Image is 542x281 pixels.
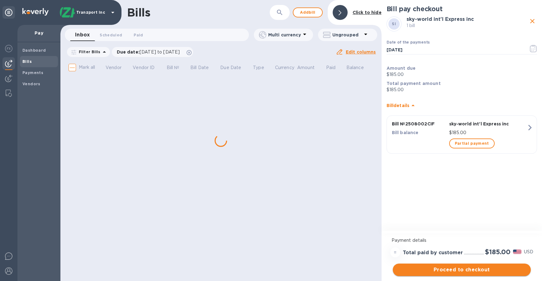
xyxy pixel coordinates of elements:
[22,8,49,16] img: Logo
[398,266,526,274] span: Proceed to checkout
[346,64,372,71] span: Balance
[253,64,264,71] p: Type
[22,70,43,75] b: Payments
[387,87,537,93] p: $185.00
[387,103,409,108] b: Bill details
[387,41,430,44] label: Date of the payments
[513,250,521,254] img: USD
[485,248,511,256] h2: $185.00
[346,64,364,71] p: Balance
[387,5,537,13] h2: Bill pay checkout
[275,64,294,71] p: Currency
[190,64,217,71] span: Bill Date
[76,49,101,54] p: Filter Bills
[528,16,537,26] button: close
[390,247,400,257] div: =
[22,48,46,53] b: Dashboard
[392,237,532,244] p: Payment details
[220,64,241,71] p: Due Date
[75,30,90,39] span: Inbox
[449,121,527,127] p: sky-world int'l Express inc
[332,32,362,38] p: Ungrouped
[22,82,40,86] b: Vendors
[455,140,489,147] span: Partial payment
[117,49,183,55] p: Due date :
[2,6,15,19] div: Unpin categories
[387,66,416,71] b: Amount due
[326,64,344,71] span: Paid
[293,7,323,17] button: Addbill
[190,64,209,71] p: Bill Date
[449,138,495,148] button: Partial payment
[353,10,382,15] b: Click to hide
[133,64,155,71] p: Vendor ID
[133,64,163,71] span: Vendor ID
[393,264,531,276] button: Proceed to checkout
[392,129,447,136] p: Bill balance
[134,32,143,38] span: Paid
[298,9,317,16] span: Add bill
[387,115,537,154] button: Bill №2508002CIFsky-world int'l Express incBill balance$185.00Partial payment
[220,64,249,71] span: Due Date
[79,64,95,71] p: Mark all
[524,249,533,255] p: USD
[392,21,396,26] b: SI
[387,96,537,115] div: Billdetails
[106,64,130,71] span: Vendor
[112,47,193,57] div: Due date:[DATE] to [DATE]
[106,64,121,71] p: Vendor
[22,59,32,64] b: Bills
[167,64,188,71] span: Bill №
[253,64,272,71] span: Type
[326,64,336,71] p: Paid
[449,129,527,136] p: $185.00
[387,81,441,86] b: Total payment amount
[22,30,55,36] p: Pay
[387,71,537,78] p: $185.00
[297,64,323,71] span: Amount
[403,250,463,256] h3: Total paid by customer
[268,32,301,38] p: Multi currency
[5,45,12,52] img: Foreign exchange
[392,121,447,127] p: Bill № 2508002CIF
[406,22,528,29] p: 1 bill
[297,64,315,71] p: Amount
[140,49,180,54] span: [DATE] to [DATE]
[346,49,376,54] u: Edit columns
[76,10,107,15] p: Tranzport Inc
[100,32,122,38] span: Scheduled
[127,6,150,19] h1: Bills
[167,64,179,71] p: Bill №
[406,16,474,22] b: sky-world int'l Express inc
